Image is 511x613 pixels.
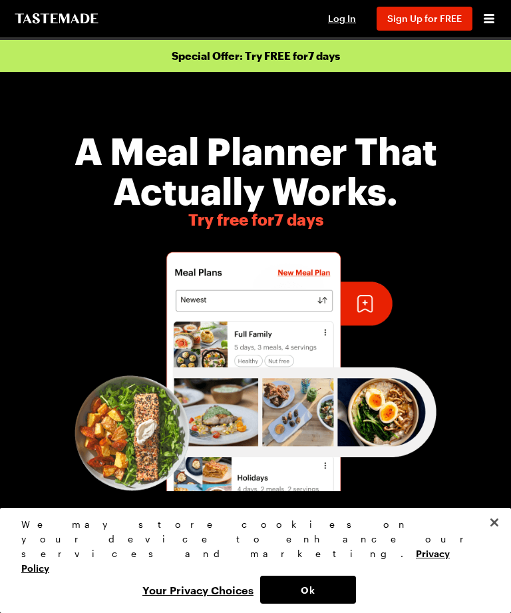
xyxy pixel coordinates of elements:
[260,576,356,604] button: Ok
[377,7,472,31] button: Sign Up for FREE
[387,13,462,24] span: Sign Up for FREE
[315,12,369,25] button: Log In
[328,13,356,24] span: Log In
[21,517,478,604] div: Privacy
[21,517,478,576] div: We may store cookies on your device to enhance our services and marketing.
[480,508,509,537] button: Close
[136,576,260,604] button: Your Privacy Choices
[13,13,100,24] a: To Tastemade Home Page
[53,130,458,210] h1: A Meal Planner That Actually Works.
[480,10,498,27] button: Open menu
[53,210,458,229] span: Try free for 7 days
